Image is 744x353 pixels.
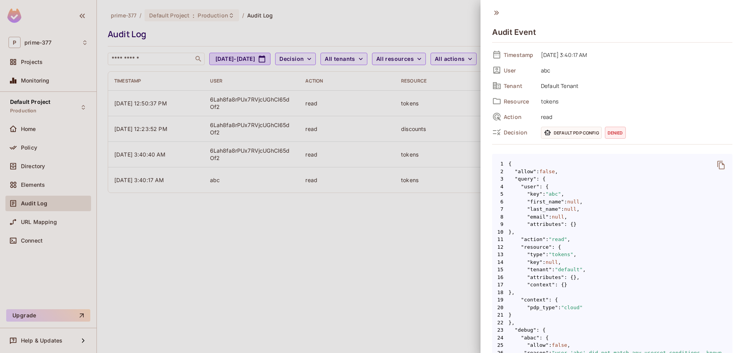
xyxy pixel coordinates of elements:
span: { [508,160,511,168]
button: delete [712,156,730,174]
span: "default" [555,266,583,274]
span: Tenant [504,82,535,90]
span: "type" [527,251,546,258]
span: "query" [515,175,536,183]
span: : [546,236,549,243]
span: false [552,341,567,349]
span: } [492,311,732,319]
span: "tokens" [549,251,573,258]
span: abc [537,65,732,75]
span: 13 [492,251,508,258]
span: null [552,213,564,221]
span: 7 [492,205,508,213]
span: read [537,112,732,121]
span: 14 [492,258,508,266]
span: Default Tenant [537,81,732,90]
span: null [567,198,580,206]
span: : [561,205,564,213]
span: : [549,341,552,349]
span: : { [539,334,549,342]
span: tokens [537,96,732,106]
span: : { [539,183,549,191]
span: "attributes" [527,220,564,228]
span: Resource [504,98,535,105]
span: 16 [492,274,508,281]
span: : { [549,296,558,304]
span: , [580,198,583,206]
span: : [564,198,567,206]
span: 21 [492,311,508,319]
span: 23 [492,326,508,334]
span: 9 [492,220,508,228]
span: 5 [492,190,508,198]
span: Action [504,113,535,121]
span: denied [605,127,626,139]
span: "first_name" [527,198,564,206]
span: , [561,190,564,198]
span: "abac" [521,334,539,342]
span: : [546,251,549,258]
span: , [567,236,570,243]
span: false [539,168,555,176]
span: , [558,258,561,266]
span: , [567,341,570,349]
span: 18 [492,289,508,296]
span: }, [492,228,732,236]
span: 3 [492,175,508,183]
span: : { [552,243,561,251]
span: : [542,258,546,266]
span: , [564,213,567,221]
span: 17 [492,281,508,289]
span: : [536,168,539,176]
span: 1 [492,160,508,168]
span: , [583,266,586,274]
span: "last_name" [527,205,561,213]
span: "attributes" [527,274,564,281]
span: 15 [492,266,508,274]
span: 19 [492,296,508,304]
span: "action" [521,236,546,243]
span: : {} [555,281,567,289]
span: 20 [492,304,508,312]
span: Timestamp [504,51,535,59]
span: 10 [492,228,508,236]
span: }, [492,289,732,296]
span: "user" [521,183,539,191]
span: 2 [492,168,508,176]
span: Decision [504,129,535,136]
span: 4 [492,183,508,191]
span: "resource" [521,243,552,251]
span: : { [536,326,546,334]
span: , [573,251,577,258]
span: : {}, [564,274,580,281]
span: 24 [492,334,508,342]
span: 22 [492,319,508,327]
span: null [564,205,577,213]
span: User [504,67,535,74]
span: 6 [492,198,508,206]
span: "key" [527,258,542,266]
span: null [546,258,558,266]
span: 8 [492,213,508,221]
span: "tenant" [527,266,552,274]
span: "abc" [546,190,561,198]
span: : [558,304,561,312]
span: , [555,168,558,176]
span: "allow" [527,341,549,349]
span: "pdp_type" [527,304,558,312]
span: : { [536,175,546,183]
span: 25 [492,341,508,349]
span: "email" [527,213,549,221]
span: Default PDP config [541,127,602,139]
span: "context" [527,281,555,289]
span: : [542,190,546,198]
span: : [549,213,552,221]
span: 11 [492,236,508,243]
span: "key" [527,190,542,198]
span: , [577,205,580,213]
span: : [552,266,555,274]
span: "cloud" [561,304,583,312]
span: "context" [521,296,549,304]
span: "allow" [515,168,536,176]
span: "read" [549,236,567,243]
